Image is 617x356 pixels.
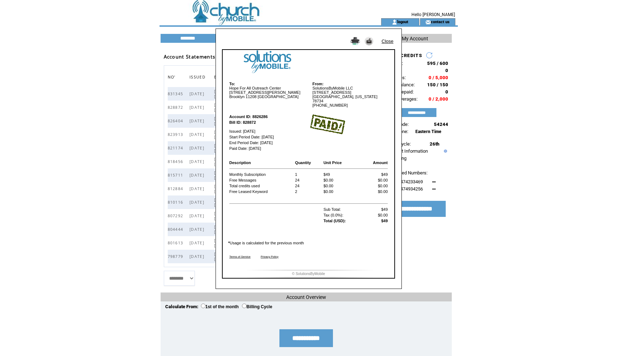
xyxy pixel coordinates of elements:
td: $0.00 [323,189,361,194]
td: End Period Date: [DATE] [229,140,308,145]
b: Amount [373,161,388,165]
a: Send it to my email [365,42,373,46]
img: paid image [309,115,345,134]
td: 24 [295,183,323,188]
b: $49 [381,219,388,223]
a: Terms of Service [229,255,251,258]
td: $0.00 [362,178,388,183]
td: Hope For All Outreach Center [STREET_ADDRESS][PERSON_NAME] Brooklyn 11208 [GEOGRAPHIC_DATA] [229,81,308,108]
img: footer image [223,270,394,271]
td: $0.00 [362,189,388,194]
td: 1 [295,172,323,177]
td: $49 [362,207,388,212]
img: Send it to my email [365,37,373,45]
img: footer bottom image [223,277,394,278]
td: Free Leased Keyword [229,189,294,194]
td: SolutionsByMobile LLC [STREET_ADDRESS] [GEOGRAPHIC_DATA], [US_STATE] 78734 [PHONE_NUMBER] [309,81,388,108]
td: 24 [295,178,323,183]
b: From: [313,82,324,86]
td: $0.00 [362,183,388,188]
b: Account ID: 8826286 [229,115,268,119]
b: Description [229,161,251,165]
td: $49 [362,172,388,177]
img: Print it [350,37,360,45]
td: $0.00 [323,183,361,188]
td: Total credits used [229,183,294,188]
b: To: [229,82,235,86]
a: Close [381,39,393,44]
td: Issued: [DATE] [229,126,308,134]
b: Bill ID: 828872 [229,120,256,124]
td: $0.00 [362,213,388,218]
b: Total (USD): [323,219,346,223]
b: Quantity [295,161,311,165]
a: Privacy Policy [261,255,279,258]
td: Sub Total: [323,207,361,212]
td: Free Messages [229,178,294,183]
img: logo image [223,50,394,73]
td: Paid Date: [DATE] [229,146,308,151]
td: Tax (0.0%): [323,213,361,218]
td: 2 [295,189,323,194]
font: © SolutionsByMobile [292,272,325,276]
td: Monthly Subscription [229,172,294,177]
td: $49 [323,172,361,177]
td: $0.00 [323,178,361,183]
td: Start Period Date: [DATE] [229,134,308,139]
b: Unit Price [323,161,342,165]
font: Usage is calculated for the previous month [228,241,304,245]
